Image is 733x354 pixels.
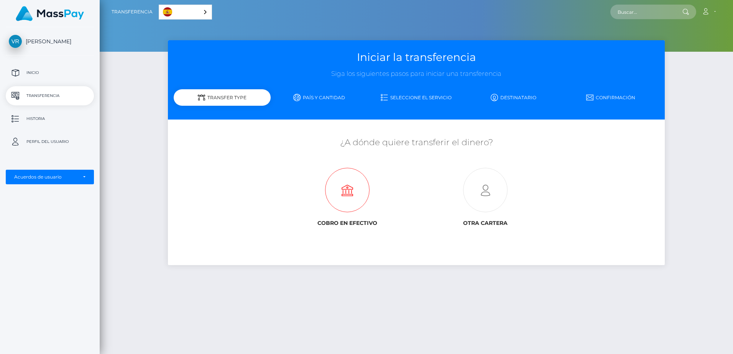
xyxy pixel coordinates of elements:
[14,174,77,180] div: Acuerdos de usuario
[6,170,94,184] button: Acuerdos de usuario
[174,137,659,149] h5: ¿A dónde quiere transferir el dinero?
[465,91,562,104] a: Destinatario
[174,69,659,79] h3: Siga los siguientes pasos para iniciar una transferencia
[9,90,91,102] p: Transferencia
[174,89,271,106] div: Transfer Type
[159,5,212,20] div: Language
[159,5,212,19] a: Español
[284,220,411,226] h6: Cobro en efectivo
[271,91,368,104] a: País y cantidad
[422,220,549,226] h6: Otra cartera
[174,50,659,65] h3: Iniciar la transferencia
[6,109,94,128] a: Historia
[6,38,94,45] span: [PERSON_NAME]
[6,132,94,151] a: Perfil del usuario
[9,136,91,147] p: Perfil del usuario
[112,4,153,20] a: Transferencia
[9,67,91,79] p: Inicio
[610,5,682,19] input: Buscar...
[6,86,94,105] a: Transferencia
[368,91,465,104] a: Seleccione el servicio
[16,6,84,21] img: MassPay
[562,91,659,104] a: Confirmación
[6,63,94,82] a: Inicio
[9,113,91,125] p: Historia
[159,5,212,20] aside: Language selected: Español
